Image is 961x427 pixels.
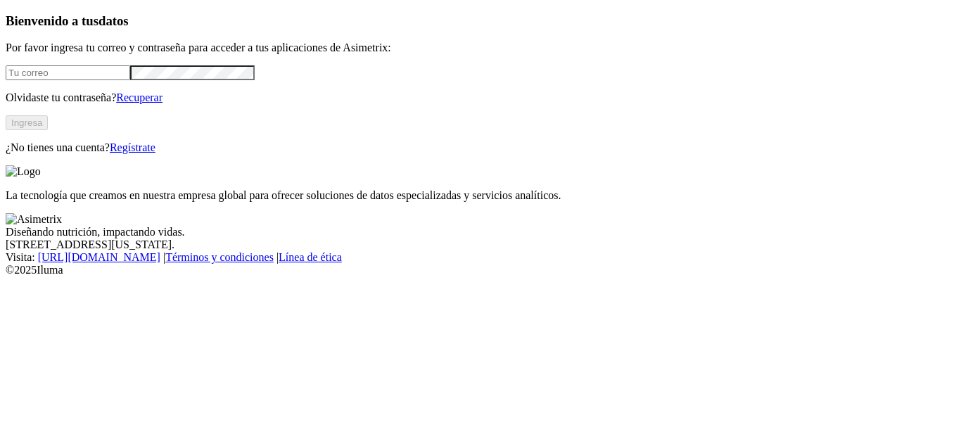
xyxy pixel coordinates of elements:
a: Línea de ética [279,251,342,263]
input: Tu correo [6,65,130,80]
a: Regístrate [110,141,155,153]
span: datos [98,13,129,28]
div: [STREET_ADDRESS][US_STATE]. [6,238,955,251]
img: Asimetrix [6,213,62,226]
div: Visita : | | [6,251,955,264]
div: © 2025 Iluma [6,264,955,276]
p: ¿No tienes una cuenta? [6,141,955,154]
a: Recuperar [116,91,163,103]
p: La tecnología que creamos en nuestra empresa global para ofrecer soluciones de datos especializad... [6,189,955,202]
img: Logo [6,165,41,178]
a: [URL][DOMAIN_NAME] [38,251,160,263]
p: Olvidaste tu contraseña? [6,91,955,104]
p: Por favor ingresa tu correo y contraseña para acceder a tus aplicaciones de Asimetrix: [6,42,955,54]
div: Diseñando nutrición, impactando vidas. [6,226,955,238]
button: Ingresa [6,115,48,130]
h3: Bienvenido a tus [6,13,955,29]
a: Términos y condiciones [165,251,274,263]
